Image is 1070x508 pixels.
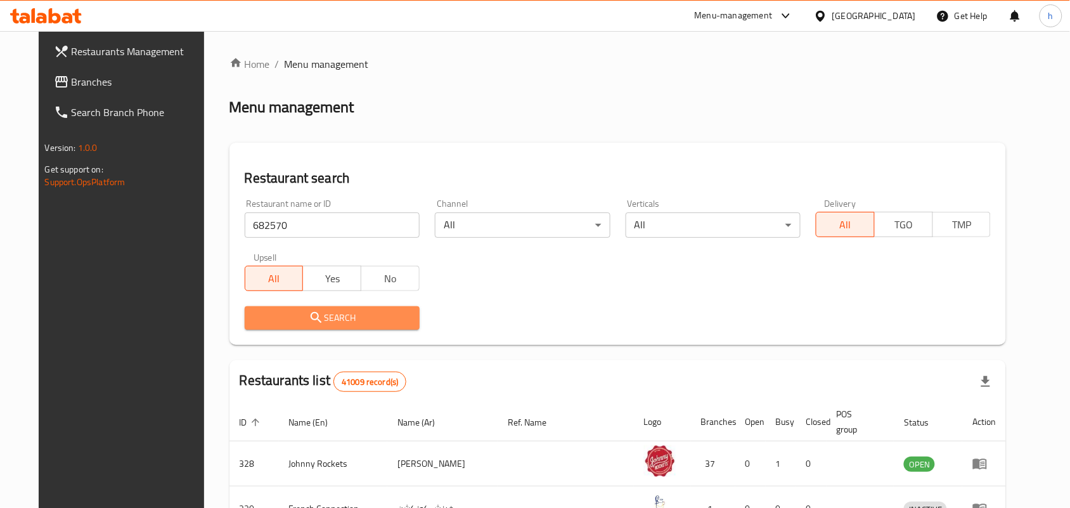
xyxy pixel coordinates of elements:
[361,266,420,291] button: No
[904,457,935,472] span: OPEN
[816,212,875,237] button: All
[334,376,406,388] span: 41009 record(s)
[938,216,986,234] span: TMP
[45,140,76,156] span: Version:
[822,216,870,234] span: All
[397,415,451,430] span: Name (Ar)
[45,161,103,178] span: Get support on:
[245,306,420,330] button: Search
[387,441,498,486] td: [PERSON_NAME]
[275,56,280,72] li: /
[308,270,356,288] span: Yes
[240,371,407,392] h2: Restaurants list
[626,212,801,238] div: All
[837,407,879,437] span: POS group
[44,67,217,97] a: Branches
[796,441,827,486] td: 0
[44,97,217,127] a: Search Branch Phone
[289,415,345,430] span: Name (En)
[229,441,279,486] td: 328
[72,74,207,89] span: Branches
[229,97,354,117] h2: Menu management
[634,403,691,441] th: Logo
[279,441,388,486] td: Johnny Rockets
[874,212,933,237] button: TGO
[229,56,270,72] a: Home
[932,212,991,237] button: TMP
[72,44,207,59] span: Restaurants Management
[240,415,264,430] span: ID
[250,270,299,288] span: All
[972,456,996,471] div: Menu
[832,9,916,23] div: [GEOGRAPHIC_DATA]
[72,105,207,120] span: Search Branch Phone
[962,403,1006,441] th: Action
[1048,9,1054,23] span: h
[333,372,406,392] div: Total records count
[255,310,409,326] span: Search
[508,415,563,430] span: Ref. Name
[796,403,827,441] th: Closed
[766,403,796,441] th: Busy
[904,415,945,430] span: Status
[78,140,98,156] span: 1.0.0
[366,270,415,288] span: No
[766,441,796,486] td: 1
[245,266,304,291] button: All
[245,169,991,188] h2: Restaurant search
[45,174,126,190] a: Support.OpsPlatform
[904,457,935,472] div: OPEN
[825,199,856,208] label: Delivery
[245,212,420,238] input: Search for restaurant name or ID..
[880,216,928,234] span: TGO
[44,36,217,67] a: Restaurants Management
[435,212,610,238] div: All
[970,367,1001,397] div: Export file
[735,403,766,441] th: Open
[644,445,676,477] img: Johnny Rockets
[302,266,361,291] button: Yes
[229,56,1007,72] nav: breadcrumb
[691,403,735,441] th: Branches
[695,8,773,23] div: Menu-management
[691,441,735,486] td: 37
[254,253,277,262] label: Upsell
[285,56,369,72] span: Menu management
[735,441,766,486] td: 0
